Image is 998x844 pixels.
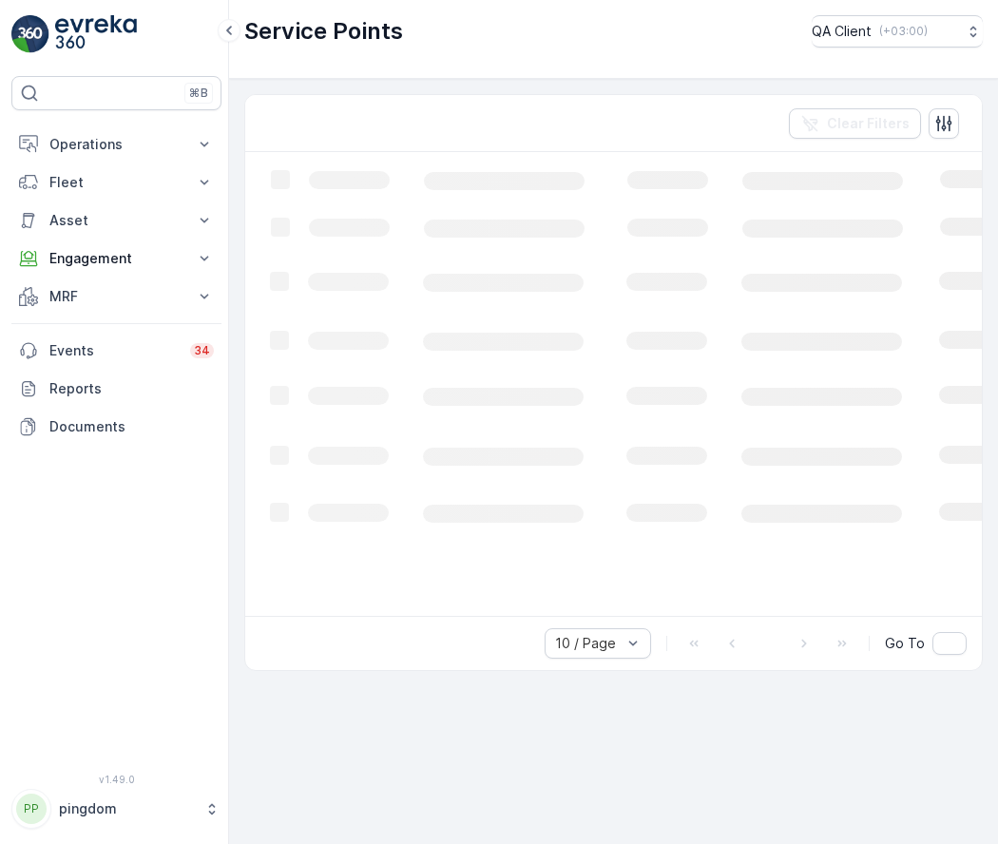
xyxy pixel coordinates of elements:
p: MRF [49,287,183,306]
a: Reports [11,370,221,408]
p: Fleet [49,173,183,192]
a: Documents [11,408,221,446]
p: Operations [49,135,183,154]
p: Service Points [244,16,403,47]
button: Operations [11,125,221,163]
p: ( +03:00 ) [879,24,928,39]
p: pingdom [59,799,195,818]
button: Engagement [11,240,221,278]
button: Fleet [11,163,221,201]
button: Clear Filters [789,108,921,139]
p: ⌘B [189,86,208,101]
button: Asset [11,201,221,240]
p: Clear Filters [827,114,910,133]
p: 34 [194,343,210,358]
a: Events34 [11,332,221,370]
p: Reports [49,379,214,398]
button: PPpingdom [11,789,221,829]
img: logo [11,15,49,53]
button: QA Client(+03:00) [812,15,983,48]
img: logo_light-DOdMpM7g.png [55,15,137,53]
button: MRF [11,278,221,316]
p: Asset [49,211,183,230]
div: PP [16,794,47,824]
p: Documents [49,417,214,436]
span: v 1.49.0 [11,774,221,785]
p: QA Client [812,22,872,41]
span: Go To [885,634,925,653]
p: Events [49,341,179,360]
p: Engagement [49,249,183,268]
